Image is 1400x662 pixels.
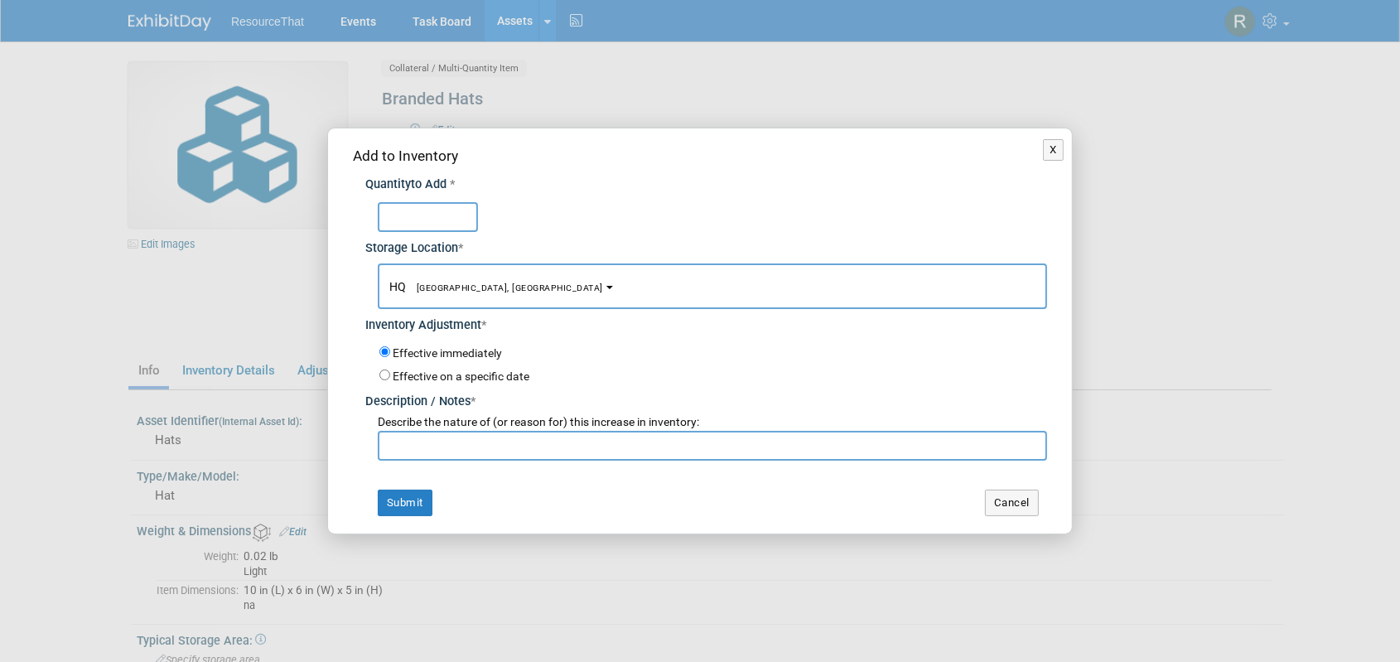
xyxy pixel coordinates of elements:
[378,263,1047,309] button: HQ[GEOGRAPHIC_DATA], [GEOGRAPHIC_DATA]
[365,176,1047,194] div: Quantity
[411,177,447,191] span: to Add
[365,385,1047,411] div: Description / Notes
[389,280,603,293] span: HQ
[365,232,1047,258] div: Storage Location
[393,345,502,362] label: Effective immediately
[393,370,529,383] label: Effective on a specific date
[407,283,603,293] span: [GEOGRAPHIC_DATA], [GEOGRAPHIC_DATA]
[365,309,1047,335] div: Inventory Adjustment
[378,415,699,428] span: Describe the nature of (or reason for) this increase in inventory:
[353,147,458,164] span: Add to Inventory
[378,490,432,516] button: Submit
[985,490,1039,516] button: Cancel
[1043,139,1064,161] button: X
